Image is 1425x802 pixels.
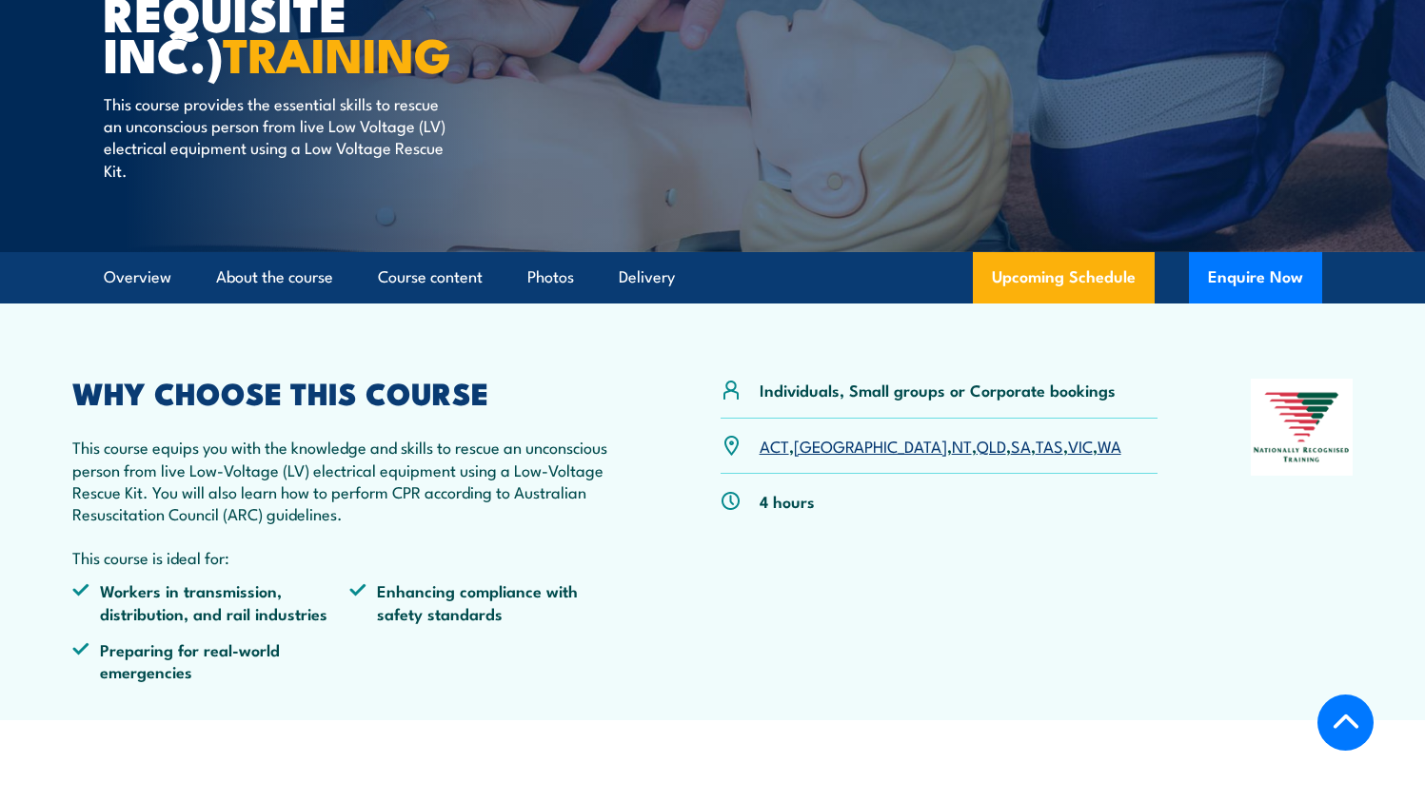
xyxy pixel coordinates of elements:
[760,379,1116,401] p: Individuals, Small groups or Corporate bookings
[794,434,947,457] a: [GEOGRAPHIC_DATA]
[973,252,1155,303] a: Upcoming Schedule
[104,252,171,303] a: Overview
[72,638,350,683] li: Preparing for real-world emergencies
[72,436,628,525] p: This course equips you with the knowledge and skills to rescue an unconscious person from live Lo...
[104,92,451,182] p: This course provides the essential skills to rescue an unconscious person from live Low Voltage (...
[223,16,451,89] strong: TRAINING
[527,252,574,303] a: Photos
[216,252,333,303] a: About the course
[1068,434,1093,457] a: VIC
[72,379,628,405] h2: WHY CHOOSE THIS COURSE
[760,434,789,457] a: ACT
[977,434,1006,457] a: QLD
[378,252,483,303] a: Course content
[72,546,628,568] p: This course is ideal for:
[1098,434,1121,457] a: WA
[349,579,627,624] li: Enhancing compliance with safety standards
[952,434,972,457] a: NT
[1189,252,1322,303] button: Enquire Now
[760,435,1121,457] p: , , , , , , ,
[760,490,815,512] p: 4 hours
[1036,434,1063,457] a: TAS
[72,579,350,624] li: Workers in transmission, distribution, and rail industries
[619,252,675,303] a: Delivery
[1251,379,1354,476] img: Nationally Recognised Training logo.
[1011,434,1031,457] a: SA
